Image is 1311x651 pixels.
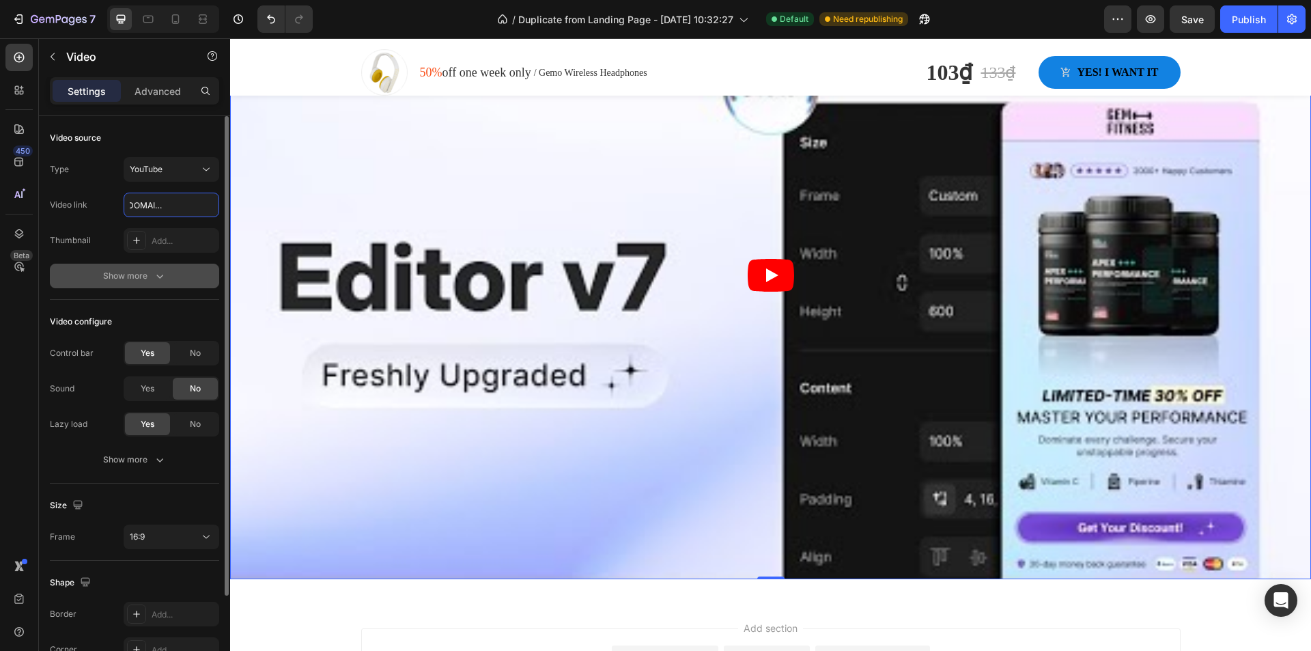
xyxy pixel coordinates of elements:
[124,157,219,182] button: YouTube
[190,383,201,395] span: No
[152,609,216,621] div: Add...
[124,193,219,217] input: Insert video url here
[50,163,69,176] div: Type
[50,234,91,247] div: Thumbnail
[66,49,182,65] p: Video
[518,221,564,253] button: Play
[1220,5,1278,33] button: Publish
[1170,5,1215,33] button: Save
[50,316,112,328] div: Video configure
[5,5,102,33] button: 7
[780,13,808,25] span: Default
[50,264,219,288] button: Show more
[1232,12,1266,27] div: Publish
[141,347,154,359] span: Yes
[190,347,201,359] span: No
[50,418,87,430] div: Lazy load
[1265,584,1297,617] div: Open Intercom Messenger
[135,84,181,98] p: Advanced
[13,146,33,156] div: 450
[103,453,167,467] div: Show more
[141,383,154,395] span: Yes
[257,5,313,33] div: Undo/Redo
[508,583,573,597] span: Add section
[50,531,75,543] div: Frame
[152,235,216,247] div: Add...
[68,84,106,98] p: Settings
[130,531,145,542] span: 16:9
[50,497,86,515] div: Size
[50,574,94,592] div: Shape
[512,12,516,27] span: /
[124,525,219,549] button: 16:9
[50,447,219,472] button: Show more
[10,250,33,261] div: Beta
[50,132,101,144] div: Video source
[130,164,163,174] span: YouTube
[833,13,903,25] span: Need republishing
[50,383,74,395] div: Sound
[190,418,201,430] span: No
[50,608,76,620] div: Border
[1181,14,1204,25] span: Save
[50,199,87,211] div: Video link
[89,11,96,27] p: 7
[518,12,733,27] span: Duplicate from Landing Page - [DATE] 10:32:27
[230,38,1311,651] iframe: To enrich screen reader interactions, please activate Accessibility in Grammarly extension settings
[141,418,154,430] span: Yes
[50,347,94,359] div: Control bar
[103,269,167,283] div: Show more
